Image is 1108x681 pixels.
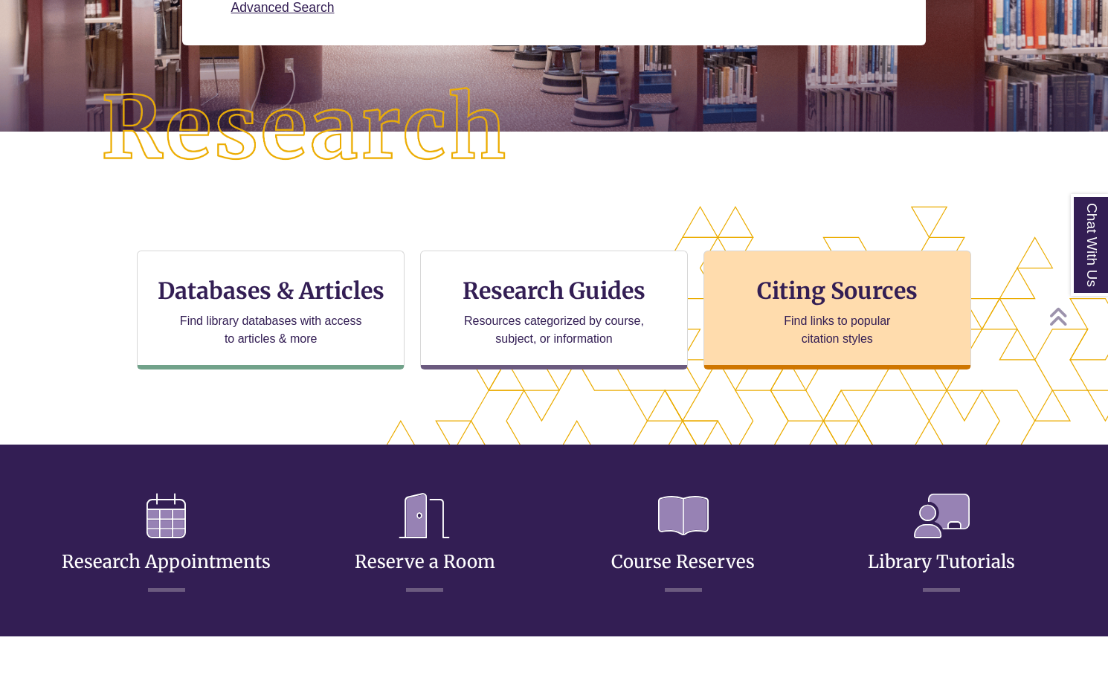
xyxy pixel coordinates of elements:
h3: Citing Sources [747,277,928,305]
a: Research Guides Resources categorized by course, subject, or information [420,251,688,369]
p: Find library databases with access to articles & more [174,312,368,348]
a: Reserve a Room [355,514,495,573]
img: Research [56,42,555,216]
h3: Research Guides [433,277,675,305]
p: Resources categorized by course, subject, or information [457,312,651,348]
a: Library Tutorials [868,514,1015,573]
a: Databases & Articles Find library databases with access to articles & more [137,251,405,369]
a: Research Appointments [62,514,271,573]
p: Find links to popular citation styles [764,312,909,348]
a: Back to Top [1049,306,1104,326]
a: Course Reserves [611,514,755,573]
a: Citing Sources Find links to popular citation styles [703,251,971,369]
h3: Databases & Articles [149,277,392,305]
